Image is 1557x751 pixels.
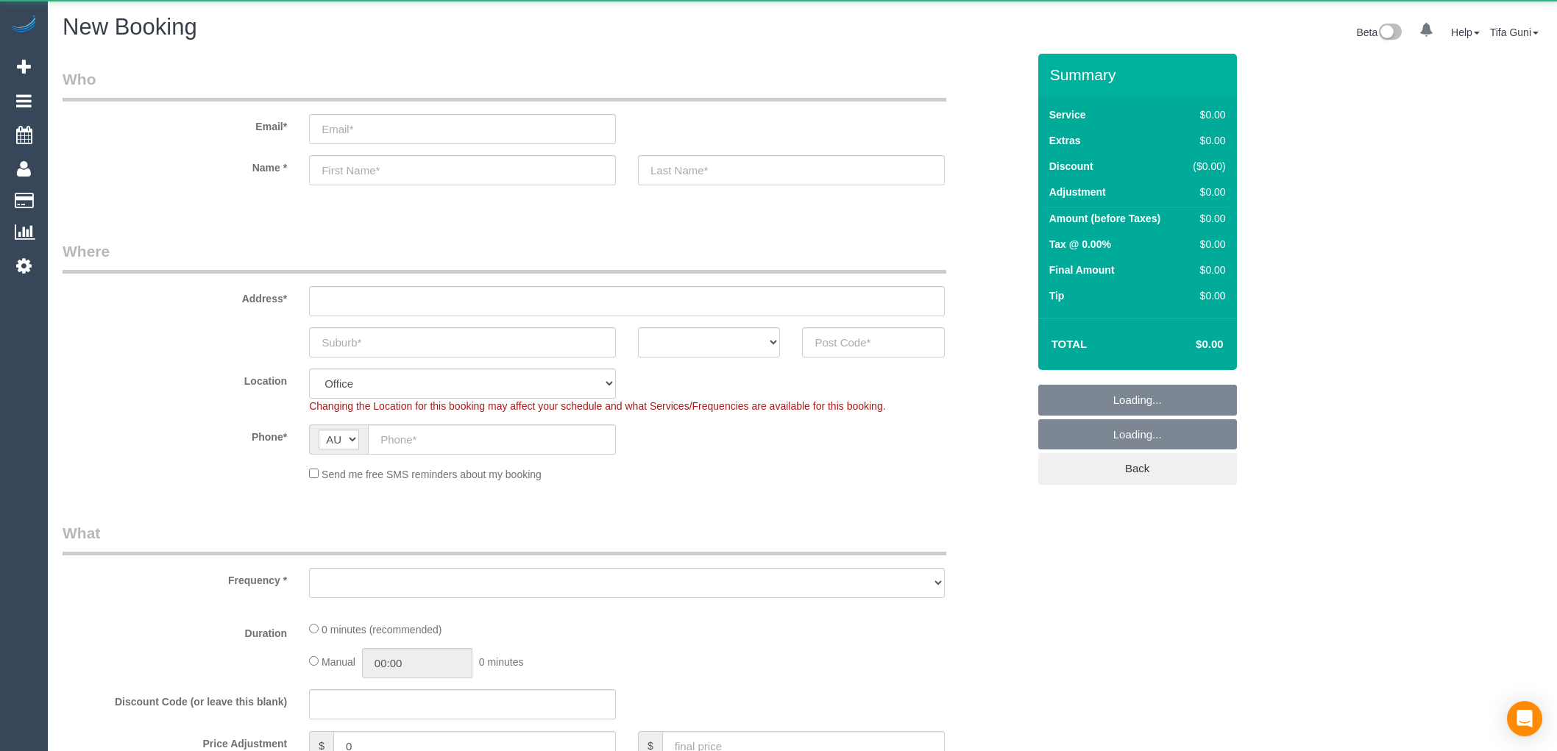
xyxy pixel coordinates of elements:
[52,286,298,306] label: Address*
[63,14,197,40] span: New Booking
[1356,26,1402,38] a: Beta
[1187,288,1226,303] div: $0.00
[368,424,616,455] input: Phone*
[322,656,355,668] span: Manual
[1187,263,1226,277] div: $0.00
[1050,66,1230,83] h3: Summary
[52,114,298,134] label: Email*
[1049,107,1086,122] label: Service
[1051,338,1088,350] strong: Total
[52,568,298,588] label: Frequency *
[63,522,946,555] legend: What
[52,689,298,709] label: Discount Code (or leave this blank)
[1049,159,1093,174] label: Discount
[1187,107,1226,122] div: $0.00
[1152,338,1223,351] h4: $0.00
[802,327,944,357] input: Post Code*
[322,624,441,636] span: 0 minutes (recommended)
[52,621,298,641] label: Duration
[479,656,524,668] span: 0 minutes
[1377,24,1402,43] img: New interface
[1049,211,1160,226] label: Amount (before Taxes)
[309,114,616,144] input: Email*
[1038,453,1237,484] a: Back
[638,155,945,185] input: Last Name*
[1187,211,1226,226] div: $0.00
[1049,185,1106,199] label: Adjustment
[1187,185,1226,199] div: $0.00
[1049,237,1111,252] label: Tax @ 0.00%
[1490,26,1539,38] a: Tifa Guni
[1049,133,1081,148] label: Extras
[52,731,298,751] label: Price Adjustment
[1507,701,1542,736] div: Open Intercom Messenger
[1187,133,1226,148] div: $0.00
[9,15,38,35] img: Automaid Logo
[309,327,616,357] input: Suburb*
[309,155,616,185] input: First Name*
[63,68,946,102] legend: Who
[52,424,298,444] label: Phone*
[322,469,542,480] span: Send me free SMS reminders about my booking
[52,155,298,175] label: Name *
[1187,159,1226,174] div: ($0.00)
[1049,288,1065,303] label: Tip
[1451,26,1480,38] a: Help
[1049,263,1115,277] label: Final Amount
[309,400,885,412] span: Changing the Location for this booking may affect your schedule and what Services/Frequencies are...
[63,241,946,274] legend: Where
[1187,237,1226,252] div: $0.00
[52,369,298,388] label: Location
